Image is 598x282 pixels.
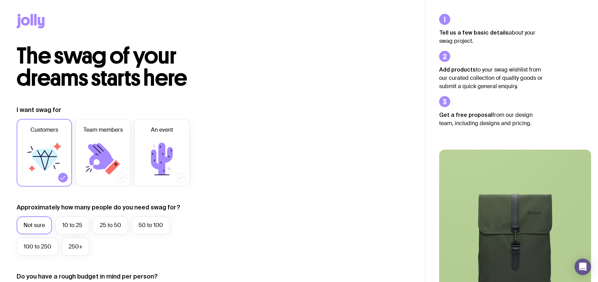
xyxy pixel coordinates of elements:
span: The swag of your dreams starts here [17,42,187,92]
label: Not sure [17,216,52,234]
p: to your swag wishlist from our curated collection of quality goods or submit a quick general enqu... [439,65,543,91]
div: Open Intercom Messenger [574,258,591,275]
label: 50 to 100 [132,216,170,234]
p: from our design team, including designs and pricing. [439,111,543,128]
span: Team members [83,126,123,134]
label: 25 to 50 [93,216,128,234]
strong: Get a free proposal [439,112,492,118]
strong: Add products [439,66,476,73]
label: I want swag for [17,106,61,114]
label: Do you have a rough budget in mind per person? [17,272,158,281]
p: about your swag project. [439,28,543,45]
label: 250+ [62,238,90,256]
span: Customers [30,126,58,134]
span: An event [151,126,173,134]
label: Approximately how many people do you need swag for? [17,203,180,211]
strong: Tell us a few basic details [439,29,509,36]
label: 10 to 25 [55,216,89,234]
label: 100 to 250 [17,238,58,256]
